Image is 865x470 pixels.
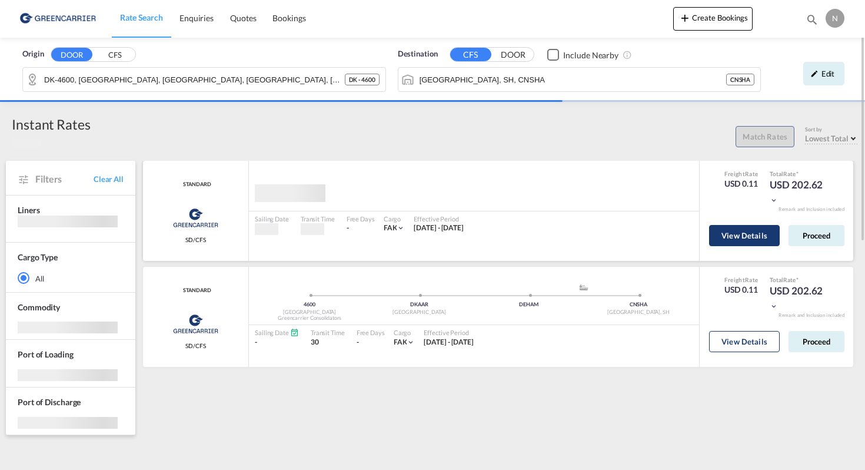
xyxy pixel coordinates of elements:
[493,48,534,62] button: DOOR
[51,48,92,61] button: DOOR
[547,48,618,61] md-checkbox: Checkbox No Ink
[398,48,438,60] span: Destination
[230,13,256,23] span: Quotes
[736,126,794,147] button: Match Rates
[35,173,94,186] span: Filters
[709,331,780,352] button: View Details
[398,68,761,91] md-input-container: Shanghai, SH, CNSHA
[169,203,222,233] img: Greencarrier Consolidators
[347,223,349,233] div: -
[770,284,829,312] div: USD 202.62
[577,284,591,290] md-icon: assets/icons/custom/ship-fill.svg
[169,309,222,339] img: Greencarrier Consolidators
[18,5,97,32] img: b0b18ec08afe11efb1d4932555f5f09d.png
[357,337,359,347] div: -
[414,214,464,223] div: Effective Period
[584,301,693,309] div: CNSHA
[563,49,618,61] div: Include Nearby
[424,337,474,347] div: 01 Aug 2025 - 31 Aug 2025
[397,224,405,232] md-icon: icon-chevron-down
[18,251,58,263] div: Cargo Type
[789,225,844,246] button: Proceed
[94,48,135,62] button: CFS
[120,12,163,22] span: Rate Search
[414,223,464,232] span: [DATE] - [DATE]
[724,284,758,296] div: USD 0.11
[255,315,364,322] div: Greencarrier Consolidators
[678,11,692,25] md-icon: icon-plus 400-fg
[384,214,405,223] div: Cargo
[407,338,415,346] md-icon: icon-chevron-down
[18,205,39,215] span: Liners
[584,309,693,316] div: [GEOGRAPHIC_DATA], SH
[806,13,819,31] div: icon-magnify
[795,276,799,283] span: Subject to Remarks
[180,287,211,294] div: Contract / Rate Agreement / Tariff / Spot Pricing Reference Number: STANDARD
[272,13,305,23] span: Bookings
[394,337,407,346] span: FAK
[179,13,214,23] span: Enquiries
[18,272,124,284] md-radio-button: All
[23,68,385,91] md-input-container: DK-4600, Boholte, Ejby, Hastrup, Herfoelge, Hoejelse, Koege, Lellinge, Lidemark, oelby Lyng, oels...
[770,206,853,213] div: Remark and Inclusion included
[805,134,849,143] span: Lowest Total
[726,74,755,85] div: CNSHA
[311,328,345,337] div: Transit Time
[304,301,315,307] span: 4600
[290,328,299,337] md-icon: Schedules Available
[770,302,778,310] md-icon: icon-chevron-down
[18,302,60,312] span: Commodity
[311,337,345,347] div: 30
[180,181,211,188] div: Contract / Rate Agreement / Tariff / Spot Pricing Reference Number: STANDARD
[724,276,758,284] div: Freight Rate
[255,309,364,316] div: [GEOGRAPHIC_DATA]
[724,178,758,190] div: USD 0.11
[806,13,819,26] md-icon: icon-magnify
[301,214,335,223] div: Transit Time
[384,223,397,232] span: FAK
[623,50,632,59] md-icon: Unchecked: Ignores neighbouring ports when fetching rates.Checked : Includes neighbouring ports w...
[810,69,819,78] md-icon: icon-pencil
[770,276,829,284] div: Total Rate
[770,170,829,178] div: Total Rate
[255,337,299,347] div: -
[826,9,844,28] div: N
[357,328,385,337] div: Free Days
[12,115,91,134] div: Instant Rates
[450,48,491,61] button: CFS
[349,75,375,84] span: DK - 4600
[18,397,81,407] span: Port of Discharge
[724,170,758,178] div: Freight Rate
[709,225,780,246] button: View Details
[94,174,124,184] span: Clear All
[770,178,829,206] div: USD 202.62
[185,236,205,244] span: SD/CFS
[180,181,211,188] span: STANDARD
[255,328,299,337] div: Sailing Date
[18,349,74,359] span: Port of Loading
[185,342,205,350] span: SD/CFS
[474,301,584,309] div: DEHAM
[347,214,375,223] div: Free Days
[394,328,415,337] div: Cargo
[770,312,853,319] div: Remark and Inclusion included
[424,337,474,346] span: [DATE] - [DATE]
[180,287,211,294] span: STANDARD
[805,131,859,144] md-select: Select: Lowest Total
[364,301,474,309] div: DKAAR
[44,71,345,88] input: Search by Door
[420,71,726,88] input: Search by Port
[673,7,753,31] button: icon-plus 400-fgCreate Bookings
[414,223,464,233] div: 01 Aug 2025 - 31 Aug 2025
[255,214,289,223] div: Sailing Date
[770,196,778,204] md-icon: icon-chevron-down
[805,126,859,134] div: Sort by
[789,331,844,352] button: Proceed
[795,170,799,177] span: Subject to Remarks
[22,48,44,60] span: Origin
[803,62,844,85] div: icon-pencilEdit
[424,328,474,337] div: Effective Period
[364,309,474,316] div: [GEOGRAPHIC_DATA]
